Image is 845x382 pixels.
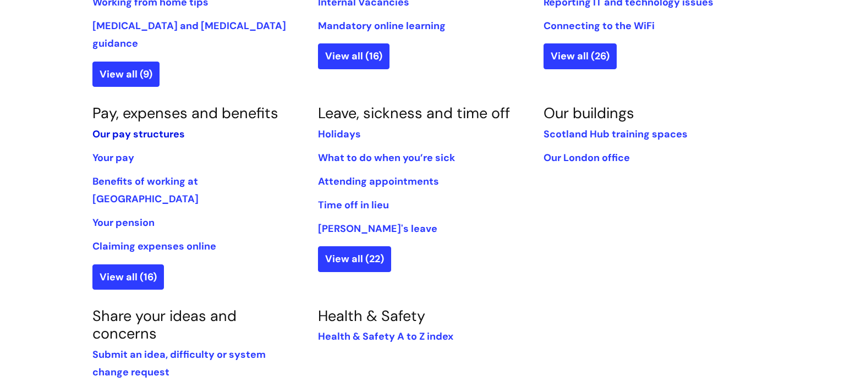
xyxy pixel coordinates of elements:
[318,330,453,343] a: Health & Safety A to Z index
[318,306,425,325] a: Health & Safety
[92,306,237,343] a: Share your ideas and concerns
[92,62,160,87] a: View all (9)
[318,175,439,188] a: Attending appointments
[92,264,164,290] a: View all (16)
[92,216,155,229] a: Your pension
[92,128,185,141] a: Our pay structures
[318,19,446,32] a: Mandatory online learning
[544,151,630,164] a: Our London office
[318,198,389,212] a: Time off in lieu
[92,103,278,123] a: Pay, expenses and benefits
[318,246,391,272] a: View all (22)
[318,128,361,141] a: Holidays
[92,151,134,164] a: Your pay
[92,348,266,379] a: Submit an idea, difficulty or system change request
[318,151,455,164] a: What to do when you’re sick
[544,43,617,69] a: View all (26)
[544,19,655,32] a: Connecting to the WiFi
[318,222,437,235] a: [PERSON_NAME]'s leave
[318,103,510,123] a: Leave, sickness and time off
[544,103,634,123] a: Our buildings
[318,43,389,69] a: View all (16)
[92,175,199,206] a: Benefits of working at [GEOGRAPHIC_DATA]
[92,240,216,253] a: Claiming expenses online
[92,19,286,50] a: [MEDICAL_DATA] and [MEDICAL_DATA] guidance
[544,128,688,141] a: Scotland Hub training spaces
